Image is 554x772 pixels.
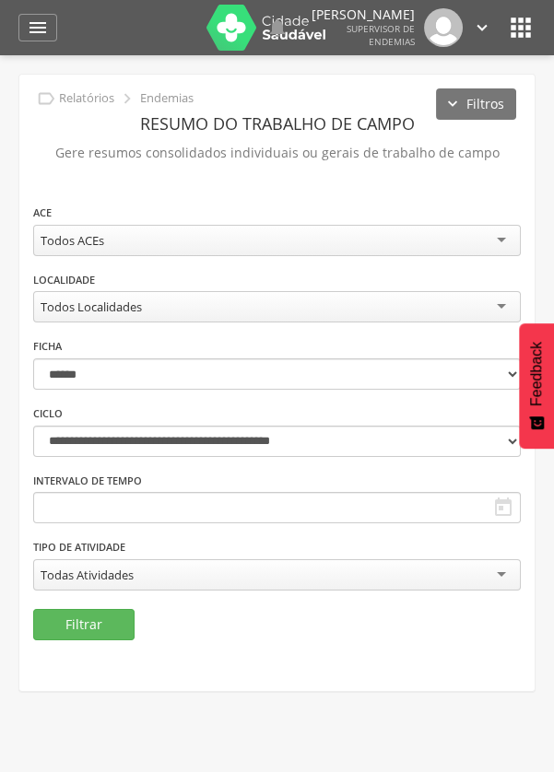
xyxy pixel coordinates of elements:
a:  [18,14,57,41]
div: Todas Atividades [41,567,134,583]
i:  [36,88,56,109]
label: ACE [33,205,52,220]
span: Supervisor de Endemias [347,22,415,48]
i:  [117,88,137,109]
i:  [492,497,514,519]
label: Tipo de Atividade [33,540,125,555]
header: Resumo do Trabalho de Campo [33,107,521,140]
p: Relatórios [59,91,114,106]
label: Ciclo [33,406,63,421]
i:  [472,18,492,38]
button: Feedback - Mostrar pesquisa [519,323,554,449]
button: Filtrar [33,609,135,640]
button: Filtros [436,88,516,120]
p: [PERSON_NAME] [312,8,415,21]
label: Intervalo de Tempo [33,474,142,488]
div: Todos ACEs [41,232,104,249]
i:  [27,17,49,39]
span: Feedback [528,342,545,406]
p: Gere resumos consolidados individuais ou gerais de trabalho de campo [33,140,521,166]
div: Todos Localidades [41,298,142,315]
a:  [266,8,289,47]
p: Endemias [140,91,194,106]
i:  [266,17,289,39]
label: Localidade [33,273,95,287]
i:  [506,13,536,42]
a:  [472,8,492,47]
label: Ficha [33,339,62,354]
